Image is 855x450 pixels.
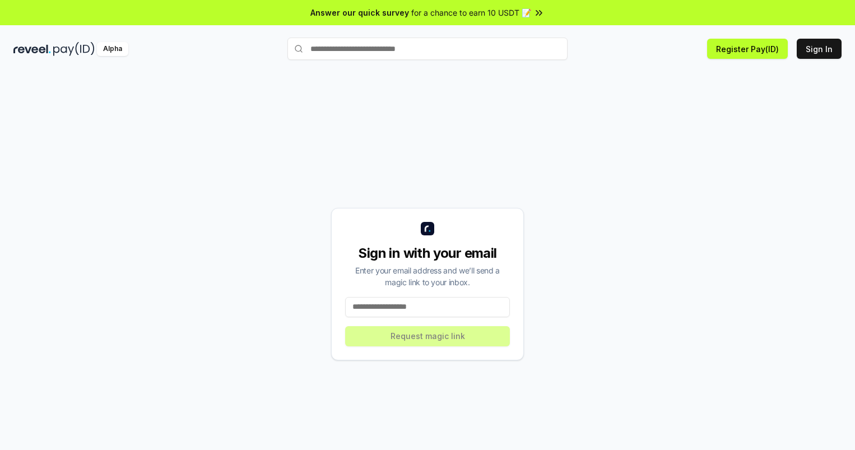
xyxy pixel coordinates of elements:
img: logo_small [421,222,434,235]
img: pay_id [53,42,95,56]
button: Sign In [797,39,842,59]
button: Register Pay(ID) [707,39,788,59]
img: reveel_dark [13,42,51,56]
div: Alpha [97,42,128,56]
div: Enter your email address and we’ll send a magic link to your inbox. [345,265,510,288]
span: for a chance to earn 10 USDT 📝 [411,7,531,18]
span: Answer our quick survey [310,7,409,18]
div: Sign in with your email [345,244,510,262]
